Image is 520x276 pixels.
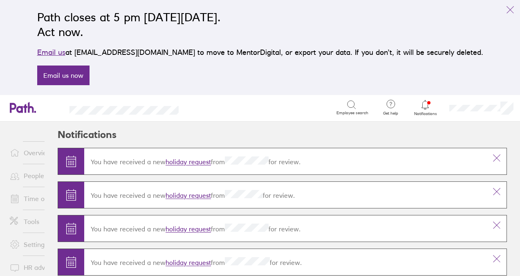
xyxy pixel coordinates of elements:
a: Settings [3,236,69,253]
a: Time off [3,190,69,207]
a: Tools [3,213,69,230]
span: Employee search [336,111,368,115]
a: Notifications [412,99,439,116]
p: at [EMAIL_ADDRESS][DOMAIN_NAME] to move to MentorDigital, or export your data. If you don’t, it w... [37,47,483,58]
a: Email us now [37,66,90,85]
a: HR advice [3,259,69,276]
p: You have received a new from for review. [91,257,480,267]
a: Overview [3,145,69,161]
p: You have received a new from for review. [91,156,480,166]
p: You have received a new from for review. [91,190,480,199]
a: holiday request [166,225,211,233]
a: holiday request [166,259,211,267]
h2: Notifications [58,122,117,148]
a: Email us [37,48,65,57]
p: You have received a new from for review. [91,224,480,233]
a: holiday request [166,192,211,200]
a: holiday request [166,158,211,166]
div: Search [201,104,222,111]
a: People [3,167,69,184]
span: Get help [377,111,404,116]
h2: Path closes at 5 pm [DATE][DATE]. Act now. [37,10,483,39]
span: Notifications [412,111,439,116]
